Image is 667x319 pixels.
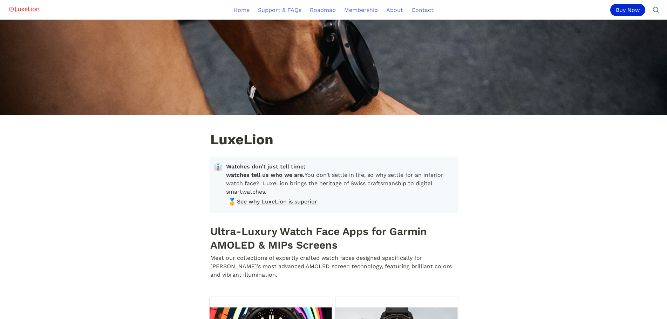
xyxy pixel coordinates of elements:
span: 👔 [214,162,223,171]
div: Buy Now [610,4,645,16]
span: 🥇 [228,197,235,204]
p: Meet our collections of expertly crafted watch faces designed specifically for [PERSON_NAME]’s mo... [210,253,458,280]
a: 🥇See why LuxeLion is superior [226,196,452,207]
h1: Ultra-Luxury Watch Face Apps for Garmin AMOLED & MIPs Screens [210,223,458,253]
img: Logo [8,2,40,16]
span: See why LuxeLion is superior [237,197,317,206]
h1: LuxeLion [210,132,458,149]
span: You don’t settle in life, so why settle for an inferior watch face? LuxeLion brings the heritage ... [226,162,452,196]
strong: Watches don’t just tell time; watches tell us who we are. [226,163,307,178]
a: Buy Now [610,4,648,16]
